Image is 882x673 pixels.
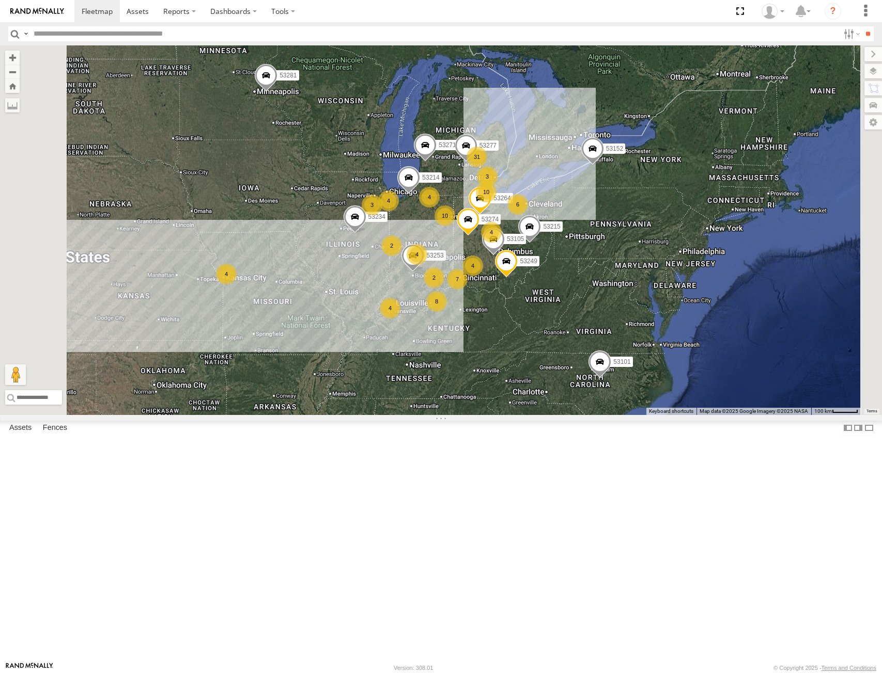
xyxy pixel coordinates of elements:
[280,72,297,79] span: 53281
[10,8,64,15] img: rand-logo.svg
[864,421,874,436] label: Hide Summary Table
[380,298,400,318] div: 4
[426,291,447,312] div: 8
[613,359,630,366] span: 53101
[479,142,496,149] span: 53277
[4,421,37,435] label: Assets
[5,65,20,79] button: Zoom out
[5,51,20,65] button: Zoom in
[394,665,433,671] div: Version: 308.01
[38,421,72,435] label: Fences
[840,26,862,41] label: Search Filter Options
[5,98,20,113] label: Measure
[481,222,502,243] div: 4
[22,26,30,41] label: Search Query
[493,195,510,202] span: 53264
[773,665,876,671] div: © Copyright 2025 -
[481,216,498,223] span: 53274
[758,4,788,19] div: Miky Transport
[378,190,399,211] div: 4
[853,421,863,436] label: Dock Summary Table to the Right
[822,665,876,671] a: Terms and Conditions
[422,174,439,181] span: 53214
[381,235,402,256] div: 2
[814,408,832,414] span: 100 km
[426,252,443,259] span: 53253
[462,255,483,276] div: 4
[447,269,468,290] div: 7
[216,264,237,284] div: 4
[5,79,20,93] button: Zoom Home
[5,364,26,385] button: Drag Pegman onto the map to open Street View
[424,267,444,288] div: 2
[506,235,523,243] span: 53105
[368,214,385,221] span: 53234
[811,408,861,415] button: Map Scale: 100 km per 47 pixels
[407,244,427,265] div: 4
[866,409,877,413] a: Terms (opens in new tab)
[467,147,487,167] div: 31
[520,258,537,265] span: 53249
[419,187,440,207] div: 4
[843,421,853,436] label: Dock Summary Table to the Left
[435,205,455,226] div: 10
[543,223,560,230] span: 53215
[649,408,693,415] button: Keyboard shortcuts
[439,141,456,149] span: 53271
[507,194,528,215] div: 6
[825,3,841,20] i: ?
[362,195,382,215] div: 3
[864,115,882,130] label: Map Settings
[606,145,623,152] span: 53152
[476,182,497,202] div: 10
[6,663,53,673] a: Visit our Website
[477,166,498,187] div: 3
[700,408,808,414] span: Map data ©2025 Google Imagery ©2025 NASA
